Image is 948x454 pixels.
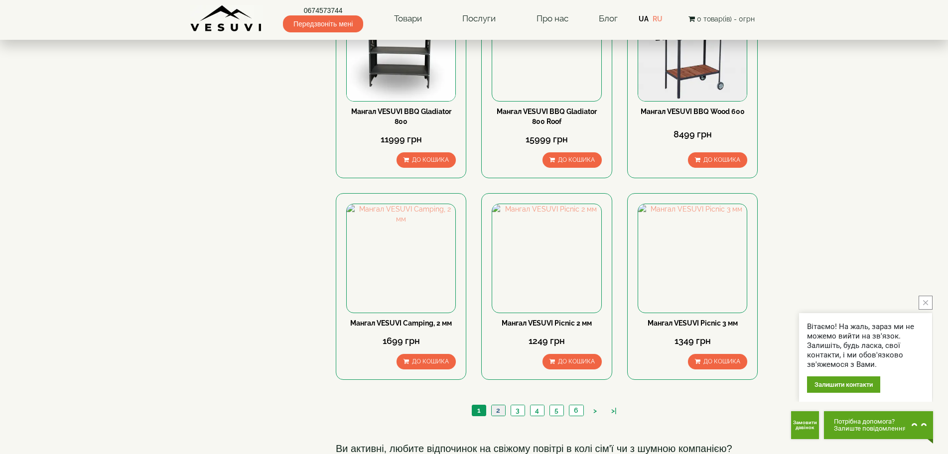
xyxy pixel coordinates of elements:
a: Мангал VESUVI Picnic 3 мм [648,319,738,327]
a: 0674573744 [283,5,363,15]
button: До кошика [688,152,747,168]
div: 1249 грн [492,335,601,347]
button: Get Call button [791,411,819,439]
a: UA [639,15,649,23]
span: Потрібна допомога? [834,418,906,425]
a: 6 [569,405,583,416]
a: Про нас [527,7,578,30]
img: Мангал VESUVI Picnic 2 мм [492,204,601,313]
span: Залиште повідомлення [834,425,906,432]
a: Мангал VESUVI Camping, 2 мм [350,319,452,327]
button: До кошика [397,354,456,369]
a: Товари [384,7,432,30]
span: До кошика [558,358,595,365]
a: 2 [491,405,505,416]
button: 0 товар(ів) - 0грн [685,13,758,24]
a: >| [606,406,622,416]
a: Мангал VESUVI BBQ Wood 600 [641,108,745,115]
a: Мангал VESUVI BBQ Gladiator 800 Roof [497,108,597,125]
button: Chat button [824,411,933,439]
div: 8499 грн [638,128,747,141]
div: Вітаємо! На жаль, зараз ми не можемо вийти на зв'язок. Залишіть, будь ласка, свої контакти, і ми ... [807,322,924,369]
button: До кошика [542,152,602,168]
span: Передзвоніть мені [283,15,363,32]
span: До кошика [703,156,740,163]
img: Завод VESUVI [190,5,263,32]
button: До кошика [397,152,456,168]
a: 4 [530,405,544,416]
div: 11999 грн [346,133,456,146]
span: До кошика [412,358,449,365]
a: 3 [511,405,525,416]
img: Мангал VESUVI Picnic 3 мм [638,204,747,313]
a: RU [653,15,663,23]
span: До кошика [558,156,595,163]
div: 1349 грн [638,335,747,347]
div: Залишити контакти [807,376,880,393]
button: До кошика [542,354,602,369]
span: До кошика [412,156,449,163]
a: Блог [599,13,618,23]
span: Замовити дзвінок [793,420,817,430]
a: 5 [549,405,563,416]
div: 1699 грн [346,335,456,347]
a: Мангал VESUVI BBQ Gladiator 800 [351,108,451,125]
button: close button [919,296,933,310]
a: Послуги [452,7,506,30]
a: > [588,406,602,416]
span: 1 [477,406,481,414]
button: До кошика [688,354,747,369]
span: До кошика [703,358,740,365]
a: Мангал VESUVI Picnic 2 мм [502,319,592,327]
div: 15999 грн [492,133,601,146]
img: Мангал VESUVI Camping, 2 мм [347,204,455,313]
span: 0 товар(ів) - 0грн [697,15,755,23]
